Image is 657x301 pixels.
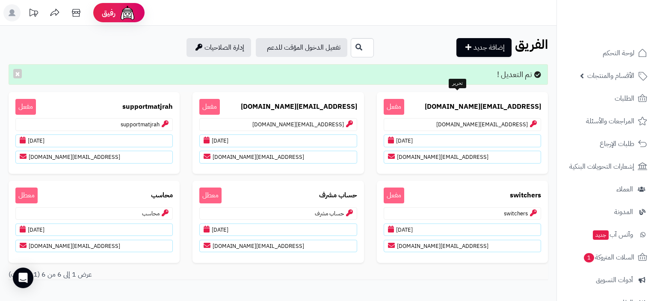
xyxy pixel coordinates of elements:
p: [DATE] [199,224,357,236]
span: رفيق [102,8,115,18]
b: حساب مشرف [319,191,357,200]
span: معطل [15,188,38,203]
span: إشعارات التحويلات البنكية [569,161,634,173]
p: [EMAIL_ADDRESS][DOMAIN_NAME] [199,151,357,164]
span: لوحة التحكم [603,47,634,59]
p: switchers [384,207,541,220]
a: [EMAIL_ADDRESS][DOMAIN_NAME] مفعل[EMAIL_ADDRESS][DOMAIN_NAME][DATE][EMAIL_ADDRESS][DOMAIN_NAME] [377,92,548,174]
p: [EMAIL_ADDRESS][DOMAIN_NAME] [15,240,173,253]
p: [EMAIL_ADDRESS][DOMAIN_NAME] [384,118,541,131]
p: [EMAIL_ADDRESS][DOMAIN_NAME] [384,240,541,253]
a: تحديثات المنصة [23,4,44,24]
p: [DATE] [15,224,173,236]
p: [EMAIL_ADDRESS][DOMAIN_NAME] [199,118,357,131]
a: العملاء [562,179,652,200]
p: supportmatjrah [15,118,173,131]
span: المدونة [614,206,633,218]
a: السلات المتروكة1 [562,247,652,268]
span: مفعل [15,99,36,115]
p: [EMAIL_ADDRESS][DOMAIN_NAME] [199,240,357,253]
p: [DATE] [384,224,541,236]
span: مفعل [199,99,220,115]
span: العملاء [616,183,633,195]
span: أدوات التسويق [596,274,633,286]
a: المراجعات والأسئلة [562,111,652,131]
p: [EMAIL_ADDRESS][DOMAIN_NAME] [15,151,173,164]
img: logo-2.png [599,22,649,40]
p: [DATE] [199,134,357,147]
span: معطل [199,188,222,203]
span: 1 [584,253,594,262]
img: ai-face.png [119,4,136,21]
a: لوحة التحكم [562,43,652,63]
b: supportmatjrah [122,102,173,112]
span: الأقسام والمنتجات [587,70,634,82]
p: محاسب [15,207,173,220]
p: [DATE] [15,134,173,147]
a: محاسب معطلمحاسب[DATE][EMAIL_ADDRESS][DOMAIN_NAME] [9,181,180,263]
a: حساب مشرف معطلحساب مشرف[DATE][EMAIL_ADDRESS][DOMAIN_NAME] [192,181,364,263]
b: [EMAIL_ADDRESS][DOMAIN_NAME] [241,102,357,112]
a: switchers مفعلswitchers[DATE][EMAIL_ADDRESS][DOMAIN_NAME] [377,181,548,263]
button: × [13,69,22,78]
b: محاسب [151,191,173,200]
div: تحرير [449,79,466,88]
b: [EMAIL_ADDRESS][DOMAIN_NAME] [425,102,541,112]
p: [DATE] [384,134,541,147]
p: [EMAIL_ADDRESS][DOMAIN_NAME] [384,151,541,164]
span: المراجعات والأسئلة [586,115,634,127]
div: عرض 1 إلى 6 من 6 (1 صفحات) [2,270,278,280]
a: تفعيل الدخول المؤقت للدعم [256,38,347,57]
a: وآتس آبجديد [562,224,652,245]
a: الطلبات [562,88,652,109]
span: الطلبات [615,92,634,104]
div: تم التعديل ! [9,64,548,85]
span: مفعل [384,188,404,203]
a: طلبات الإرجاع [562,134,652,154]
a: المدونة [562,202,652,222]
span: جديد [593,230,609,240]
div: Open Intercom Messenger [13,268,33,288]
span: طلبات الإرجاع [600,138,634,150]
a: إضافة جديد [456,38,512,57]
a: supportmatjrah مفعلsupportmatjrah[DATE][EMAIL_ADDRESS][DOMAIN_NAME] [9,92,180,174]
b: الفريق [515,35,548,54]
span: مفعل [384,99,404,115]
a: أدوات التسويق [562,270,652,290]
b: switchers [510,191,541,200]
a: إشعارات التحويلات البنكية [562,156,652,177]
a: إدارة الصلاحيات [186,38,251,57]
span: السلات المتروكة [583,251,634,263]
p: حساب مشرف [199,207,357,220]
span: وآتس آب [592,229,633,241]
a: [EMAIL_ADDRESS][DOMAIN_NAME] مفعل[EMAIL_ADDRESS][DOMAIN_NAME][DATE][EMAIL_ADDRESS][DOMAIN_NAME] [192,92,364,174]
